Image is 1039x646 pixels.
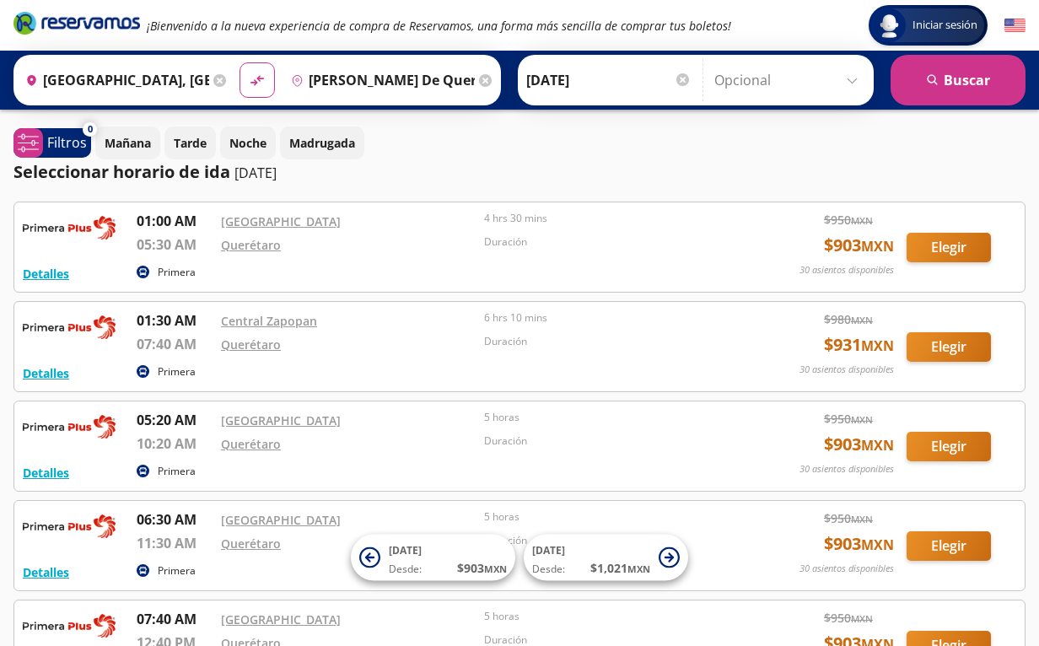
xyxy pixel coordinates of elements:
span: 0 [88,122,93,137]
a: [GEOGRAPHIC_DATA] [221,611,341,627]
small: MXN [861,336,894,355]
p: 01:30 AM [137,310,213,331]
p: Tarde [174,134,207,152]
small: MXN [851,413,873,426]
input: Buscar Origen [19,59,209,101]
p: 6 hrs 10 mins [484,310,739,326]
button: Madrugada [280,127,364,159]
button: Buscar [891,55,1026,105]
p: 10:20 AM [137,433,213,454]
img: RESERVAMOS [23,509,116,543]
p: 30 asientos disponibles [799,363,894,377]
small: MXN [851,314,873,326]
small: MXN [484,563,507,575]
p: 07:40 AM [137,609,213,629]
p: Duración [484,334,739,349]
small: MXN [861,237,894,256]
small: MXN [627,563,650,575]
img: RESERVAMOS [23,310,116,344]
input: Buscar Destino [284,59,475,101]
a: Querétaro [221,436,281,452]
button: Detalles [23,464,69,482]
p: Seleccionar horario de ida [13,159,230,185]
button: Elegir [907,432,991,461]
p: 05:30 AM [137,234,213,255]
button: Elegir [907,531,991,561]
button: Mañana [95,127,160,159]
span: [DATE] [389,543,422,557]
small: MXN [851,612,873,625]
span: Iniciar sesión [906,17,984,34]
span: $ 931 [824,332,894,358]
p: 06:30 AM [137,509,213,530]
p: Mañana [105,134,151,152]
img: RESERVAMOS [23,410,116,444]
small: MXN [861,436,894,455]
span: $ 950 [824,211,873,229]
span: Desde: [532,562,565,577]
p: Primera [158,563,196,579]
button: Elegir [907,332,991,362]
a: [GEOGRAPHIC_DATA] [221,512,341,528]
a: Querétaro [221,536,281,552]
p: 30 asientos disponibles [799,462,894,476]
em: ¡Bienvenido a la nueva experiencia de compra de Reservamos, una forma más sencilla de comprar tus... [147,18,731,34]
p: 5 horas [484,609,739,624]
p: Duración [484,234,739,250]
button: Tarde [164,127,216,159]
p: Madrugada [289,134,355,152]
p: 01:00 AM [137,211,213,231]
p: Filtros [47,132,87,153]
input: Opcional [714,59,865,101]
p: 5 horas [484,509,739,525]
a: Querétaro [221,237,281,253]
p: Primera [158,265,196,280]
span: $ 950 [824,509,873,527]
button: Detalles [23,563,69,581]
p: 30 asientos disponibles [799,562,894,576]
p: 05:20 AM [137,410,213,430]
p: Noche [229,134,266,152]
span: [DATE] [532,543,565,557]
span: $ 950 [824,609,873,627]
button: Noche [220,127,276,159]
button: 0Filtros [13,128,91,158]
button: Detalles [23,364,69,382]
span: $ 950 [824,410,873,428]
span: $ 980 [824,310,873,328]
span: $ 903 [457,559,507,577]
p: 5 horas [484,410,739,425]
p: Duración [484,433,739,449]
p: Duración [484,533,739,548]
a: Central Zapopan [221,313,317,329]
button: [DATE]Desde:$1,021MXN [524,535,688,581]
button: Elegir [907,233,991,262]
button: Detalles [23,265,69,283]
p: 11:30 AM [137,533,213,553]
small: MXN [851,513,873,525]
span: Desde: [389,562,422,577]
p: Primera [158,364,196,380]
p: 07:40 AM [137,334,213,354]
a: Brand Logo [13,10,140,40]
p: [DATE] [234,163,277,183]
p: 30 asientos disponibles [799,263,894,277]
p: 4 hrs 30 mins [484,211,739,226]
span: $ 1,021 [590,559,650,577]
span: $ 903 [824,432,894,457]
button: [DATE]Desde:$903MXN [351,535,515,581]
small: MXN [851,214,873,227]
p: Primera [158,464,196,479]
input: Elegir Fecha [526,59,692,101]
span: $ 903 [824,531,894,557]
a: Querétaro [221,336,281,353]
img: RESERVAMOS [23,211,116,245]
a: [GEOGRAPHIC_DATA] [221,412,341,428]
span: $ 903 [824,233,894,258]
i: Brand Logo [13,10,140,35]
a: [GEOGRAPHIC_DATA] [221,213,341,229]
button: English [1004,15,1026,36]
small: MXN [861,536,894,554]
img: RESERVAMOS [23,609,116,643]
